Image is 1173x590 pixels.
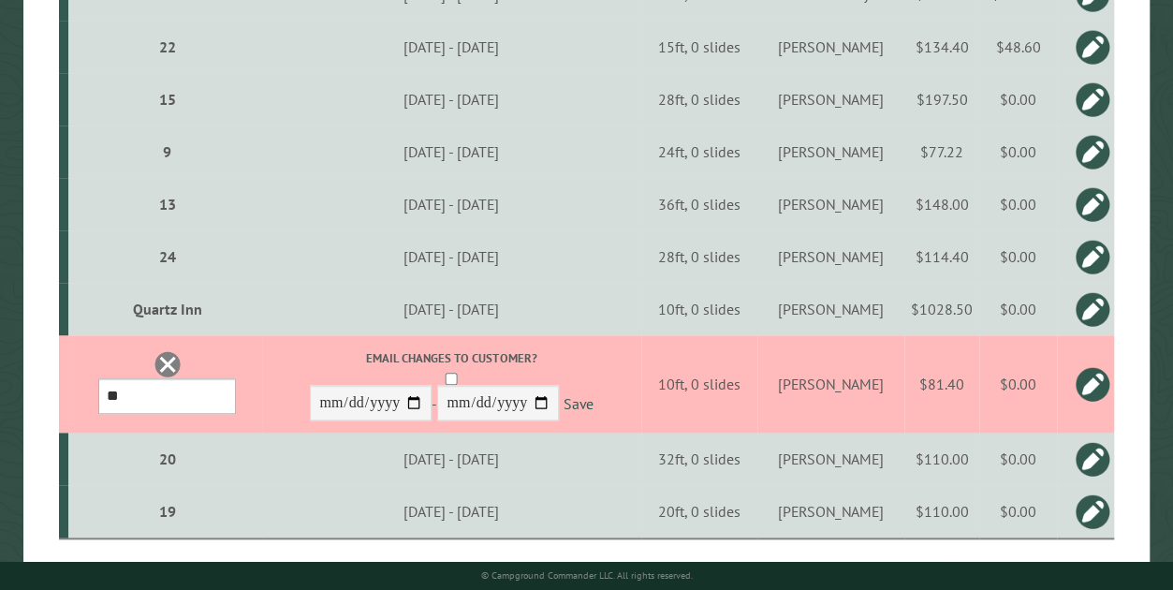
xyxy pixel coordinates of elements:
div: 15 [76,90,259,109]
td: 36ft, 0 slides [641,178,757,230]
td: $48.60 [979,21,1057,73]
td: $0.00 [979,230,1057,283]
div: [DATE] - [DATE] [265,450,638,468]
td: [PERSON_NAME] [757,283,904,335]
td: [PERSON_NAME] [757,125,904,178]
td: $197.50 [904,73,979,125]
div: [DATE] - [DATE] [265,502,638,521]
div: 20 [76,450,259,468]
td: $110.00 [904,433,979,485]
td: $110.00 [904,485,979,538]
td: $1028.50 [904,283,979,335]
div: [DATE] - [DATE] [265,90,638,109]
div: [DATE] - [DATE] [265,37,638,56]
div: [DATE] - [DATE] [265,195,638,214]
div: 24 [76,247,259,266]
div: 13 [76,195,259,214]
td: 10ft, 0 slides [641,335,757,433]
td: [PERSON_NAME] [757,485,904,538]
td: $0.00 [979,335,1057,433]
div: [DATE] - [DATE] [265,247,638,266]
div: Quartz Inn [76,300,259,318]
td: $148.00 [904,178,979,230]
td: 24ft, 0 slides [641,125,757,178]
td: 20ft, 0 slides [641,485,757,538]
td: $0.00 [979,433,1057,485]
label: Email changes to customer? [265,349,638,367]
td: $114.40 [904,230,979,283]
td: 10ft, 0 slides [641,283,757,335]
td: $134.40 [904,21,979,73]
div: 9 [76,142,259,161]
td: 28ft, 0 slides [641,73,757,125]
a: Save [563,394,593,413]
div: 22 [76,37,259,56]
td: [PERSON_NAME] [757,178,904,230]
td: 28ft, 0 slides [641,230,757,283]
td: [PERSON_NAME] [757,21,904,73]
div: [DATE] - [DATE] [265,142,638,161]
a: Delete this reservation [154,350,182,378]
td: [PERSON_NAME] [757,230,904,283]
td: $0.00 [979,485,1057,538]
td: $0.00 [979,283,1057,335]
td: $0.00 [979,125,1057,178]
td: $0.00 [979,178,1057,230]
td: $0.00 [979,73,1057,125]
div: - [265,349,638,425]
td: $81.40 [904,335,979,433]
td: 32ft, 0 slides [641,433,757,485]
td: [PERSON_NAME] [757,335,904,433]
td: [PERSON_NAME] [757,73,904,125]
td: 15ft, 0 slides [641,21,757,73]
td: $77.22 [904,125,979,178]
small: © Campground Commander LLC. All rights reserved. [481,569,693,582]
div: [DATE] - [DATE] [265,300,638,318]
td: [PERSON_NAME] [757,433,904,485]
div: 19 [76,502,259,521]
